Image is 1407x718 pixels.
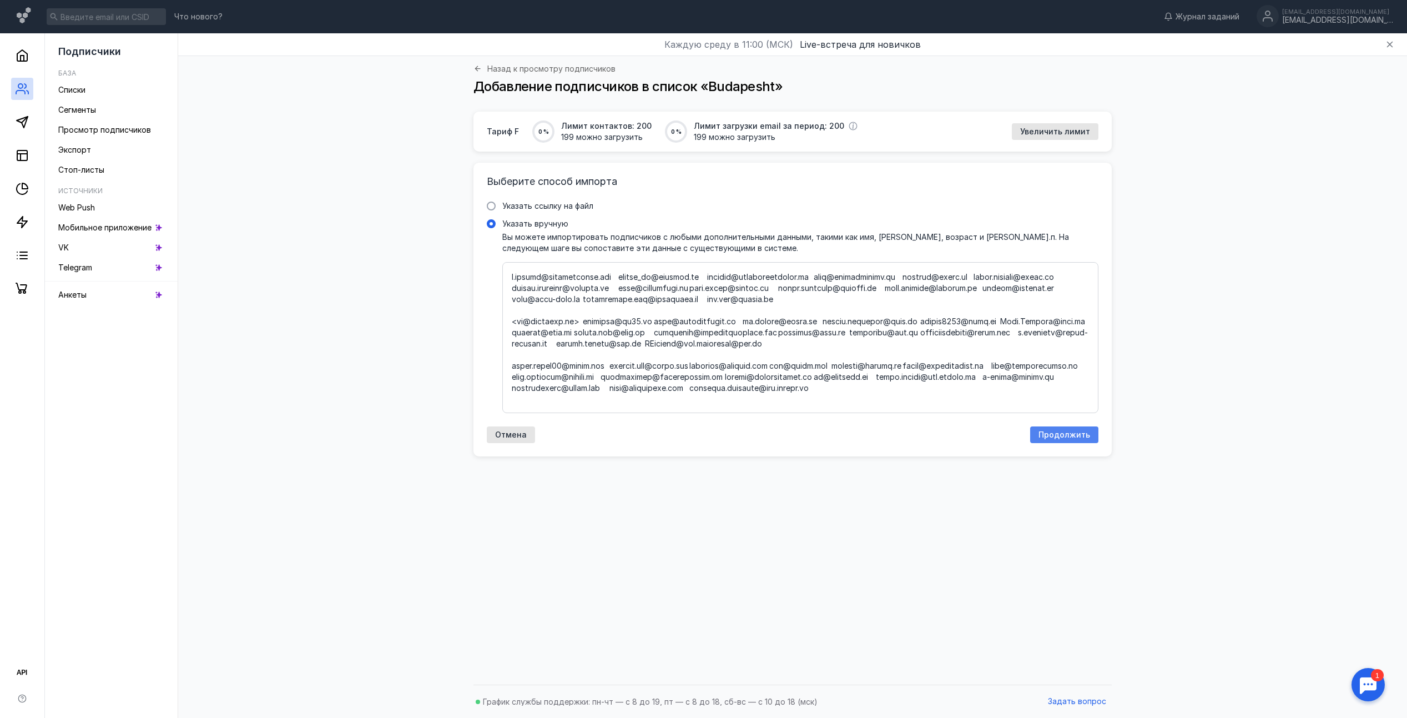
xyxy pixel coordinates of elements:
button: Отмена [487,426,535,443]
span: Лимит загрузки email за период: 200 [694,120,844,132]
span: 199 можно загрузить [694,132,858,143]
span: Telegram [58,263,92,272]
span: Подписчики [58,46,121,57]
span: Указать вручную [502,219,568,228]
button: Live-встреча для новичков [800,38,921,51]
div: 1 [25,7,38,19]
div: Вы можете импортировать подписчиков с любыми дополнительными данными, такими как имя, [PERSON_NAM... [502,232,1098,253]
span: 199 можно загрузить [561,132,652,143]
span: Списки [58,85,85,94]
a: Списки [54,81,169,99]
h3: Выберите способ импорта [487,176,1098,187]
span: Назад к просмотру подписчиков [487,65,616,73]
a: Мобильное приложение [54,219,169,237]
span: Web Push [58,203,95,212]
span: Отмена [495,430,527,440]
input: Введите email или CSID [47,8,166,25]
h5: База [58,69,76,77]
span: Экспорт [58,145,91,154]
span: Добавление подписчиков в список «Budapesht» [473,78,783,94]
span: Анкеты [58,290,87,299]
div: [EMAIL_ADDRESS][DOMAIN_NAME] [1282,8,1393,15]
span: Задать вопрос [1048,697,1106,706]
a: Анкеты [54,286,169,304]
a: Сегменты [54,101,169,119]
a: Telegram [54,259,169,277]
div: [EMAIL_ADDRESS][DOMAIN_NAME] [1282,16,1393,25]
span: Стоп-листы [58,165,104,174]
span: VK [58,243,69,252]
button: Продолжить [1030,426,1098,443]
span: Что нового? [174,13,223,21]
a: Что нового? [169,13,228,21]
span: Тариф F [487,126,519,137]
a: Просмотр подписчиков [54,121,169,139]
textarea: Указать вручнуюВы можете импортировать подписчиков с любыми дополнительными данными, такими как и... [512,272,1089,404]
button: Задать вопрос [1042,694,1112,710]
span: Увеличить лимит [1020,127,1090,137]
h5: Источники [58,187,103,195]
a: Стоп-листы [54,161,169,179]
span: Сегменты [58,105,96,114]
span: Каждую среду в 11:00 (МСК) [664,38,793,51]
span: Просмотр подписчиков [58,125,151,134]
span: Продолжить [1038,430,1090,440]
span: Live-встреча для новичков [800,39,921,50]
a: Назад к просмотру подписчиков [473,64,616,73]
span: Лимит контактов: 200 [561,120,652,132]
button: Увеличить лимит [1012,123,1098,140]
span: Мобильное приложение [58,223,152,232]
span: Журнал заданий [1176,11,1239,22]
span: График службы поддержки: пн-чт — с 8 до 19, пт — с 8 до 18, сб-вс — с 10 до 18 (мск) [483,697,818,706]
a: Журнал заданий [1158,11,1245,22]
a: VK [54,239,169,257]
a: Web Push [54,199,169,217]
a: Экспорт [54,141,169,159]
span: Указать ссылку на файл [502,201,593,210]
